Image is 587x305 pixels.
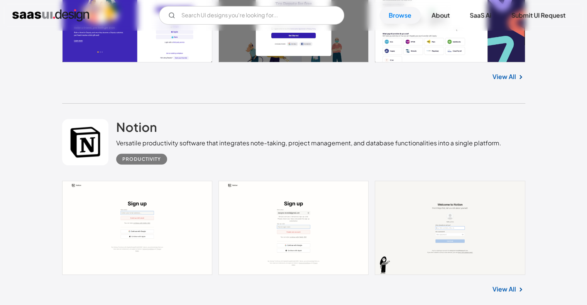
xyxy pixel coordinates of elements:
[116,138,501,148] div: Versatile productivity software that integrates note-taking, project management, and database fun...
[460,7,501,24] a: SaaS Ai
[492,285,516,294] a: View All
[502,7,575,24] a: Submit UI Request
[12,9,89,22] a: home
[159,6,344,25] input: Search UI designs you're looking for...
[492,72,516,81] a: View All
[159,6,344,25] form: Email Form
[379,7,421,24] a: Browse
[116,119,157,138] a: Notion
[122,155,161,164] div: Productivity
[116,119,157,135] h2: Notion
[422,7,459,24] a: About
